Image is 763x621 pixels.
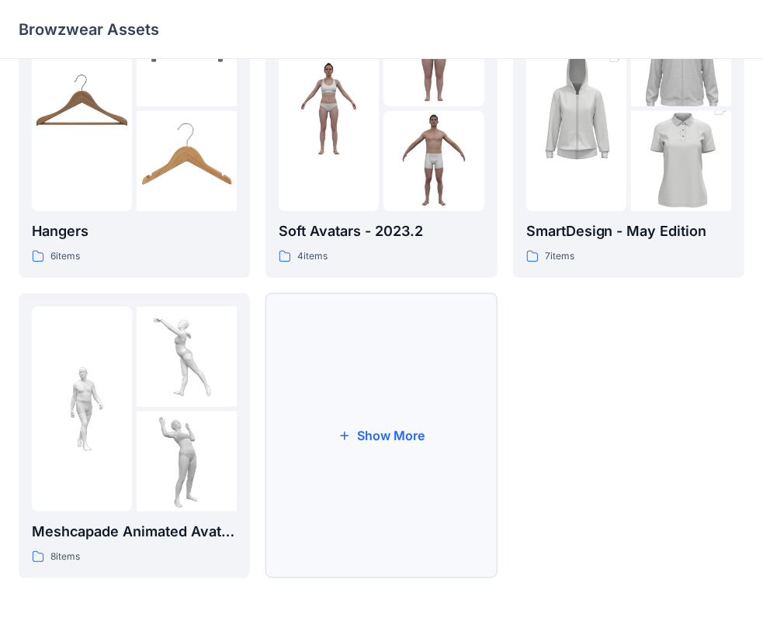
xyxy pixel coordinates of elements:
[545,248,574,265] p: 7 items
[137,111,237,211] img: folder 3
[297,248,328,265] p: 4 items
[19,293,250,578] a: folder 1folder 2folder 3Meshcapade Animated Avatars8items
[32,58,132,158] img: folder 1
[383,111,484,211] img: folder 3
[526,33,626,184] img: folder 1
[137,411,237,512] img: folder 3
[50,549,80,565] p: 8 items
[279,58,379,158] img: folder 1
[526,220,731,242] p: SmartDesign - May Edition
[32,521,237,543] p: Meshcapade Animated Avatars
[50,248,80,265] p: 6 items
[19,19,159,40] p: Browzwear Assets
[631,86,731,237] img: folder 3
[265,293,497,578] button: Show More
[32,220,237,242] p: Hangers
[137,307,237,407] img: folder 2
[279,220,484,242] p: Soft Avatars - 2023.2
[32,359,132,459] img: folder 1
